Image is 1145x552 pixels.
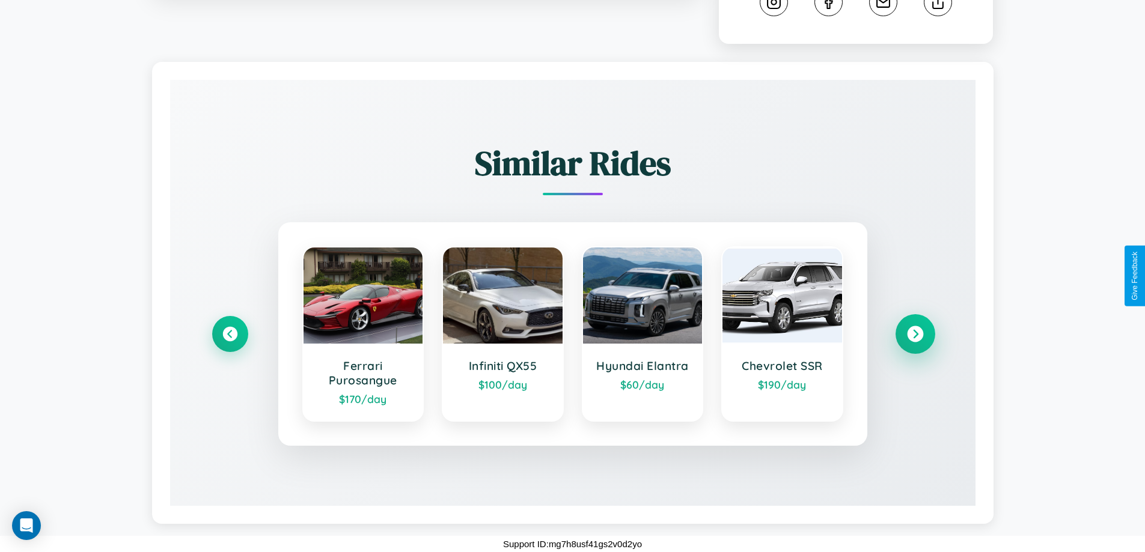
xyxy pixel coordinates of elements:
[595,359,691,373] h3: Hyundai Elantra
[12,511,41,540] div: Open Intercom Messenger
[734,378,830,391] div: $ 190 /day
[595,378,691,391] div: $ 60 /day
[455,378,551,391] div: $ 100 /day
[721,246,843,422] a: Chevrolet SSR$190/day
[316,392,411,405] div: $ 170 /day
[212,140,933,186] h2: Similar Rides
[455,359,551,373] h3: Infiniti QX55
[582,246,704,422] a: Hyundai Elantra$60/day
[316,359,411,387] h3: Ferrari Purosangue
[734,359,830,373] h3: Chevrolet SSR
[442,246,564,422] a: Infiniti QX55$100/day
[1131,252,1139,300] div: Give Feedback
[503,536,642,552] p: Support ID: mg7h8usf41gs2v0d2yo
[302,246,424,422] a: Ferrari Purosangue$170/day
